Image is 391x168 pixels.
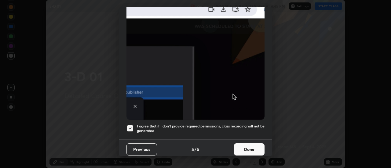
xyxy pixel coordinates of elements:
[126,143,157,155] button: Previous
[197,146,199,152] h4: 5
[195,146,196,152] h4: /
[234,143,265,155] button: Done
[192,146,194,152] h4: 5
[137,124,265,133] h5: I agree that if I don't provide required permissions, class recording will not be generated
